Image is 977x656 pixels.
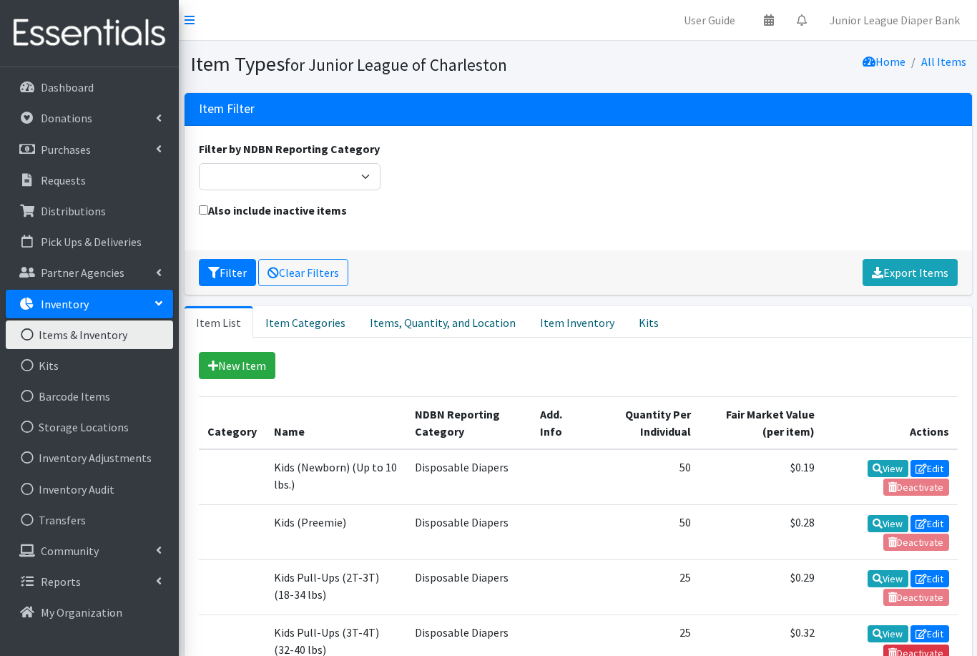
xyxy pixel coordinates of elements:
a: Edit [910,460,949,477]
a: Clear Filters [258,259,348,286]
a: Edit [910,625,949,642]
a: Kits [627,306,671,338]
p: Pick Ups & Deliveries [41,235,142,249]
a: Barcode Items [6,382,173,411]
small: for Junior League of Charleston [285,54,507,75]
a: Item Categories [253,306,358,338]
p: Distributions [41,204,106,218]
p: My Organization [41,605,122,620]
a: Dashboard [6,73,173,102]
p: Donations [41,111,92,125]
a: Junior League Diaper Bank [818,6,971,34]
td: $0.29 [699,560,823,615]
a: Purchases [6,135,173,164]
td: Kids (Newborn) (Up to 10 lbs.) [265,449,406,505]
a: Reports [6,567,173,596]
a: Edit [910,570,949,587]
a: Community [6,537,173,565]
th: Quantity Per Individual [587,396,699,449]
p: Requests [41,173,86,187]
th: Fair Market Value (per item) [699,396,823,449]
th: Name [265,396,406,449]
a: Home [863,54,905,69]
td: $0.19 [699,449,823,505]
a: Item Inventory [528,306,627,338]
a: Items, Quantity, and Location [358,306,528,338]
a: My Organization [6,598,173,627]
a: Partner Agencies [6,258,173,287]
h3: Item Filter [199,102,255,117]
label: Also include inactive items [199,202,347,219]
td: 50 [587,449,699,505]
th: Actions [823,396,958,449]
p: Inventory [41,297,89,311]
button: Filter [199,259,256,286]
td: $0.28 [699,504,823,559]
a: Pick Ups & Deliveries [6,227,173,256]
th: Add. Info [531,396,586,449]
td: Kids (Preemie) [265,504,406,559]
td: 25 [587,560,699,615]
a: View [868,570,908,587]
input: Also include inactive items [199,205,208,215]
a: Transfers [6,506,173,534]
a: Inventory Audit [6,475,173,504]
a: View [868,625,908,642]
a: All Items [921,54,966,69]
a: Items & Inventory [6,320,173,349]
label: Filter by NDBN Reporting Category [199,140,380,157]
p: Dashboard [41,80,94,94]
th: Category [199,396,265,449]
a: Requests [6,166,173,195]
a: User Guide [672,6,747,34]
th: NDBN Reporting Category [406,396,531,449]
a: Inventory [6,290,173,318]
a: Kits [6,351,173,380]
p: Reports [41,574,81,589]
td: Kids Pull-Ups (2T-3T) (18-34 lbs) [265,560,406,615]
a: Inventory Adjustments [6,444,173,472]
a: View [868,515,908,532]
a: Export Items [863,259,958,286]
a: Item List [185,306,253,338]
a: Edit [910,515,949,532]
a: Donations [6,104,173,132]
p: Partner Agencies [41,265,124,280]
td: Disposable Diapers [406,449,531,505]
a: New Item [199,352,275,379]
a: Storage Locations [6,413,173,441]
img: HumanEssentials [6,9,173,57]
p: Community [41,544,99,558]
a: View [868,460,908,477]
td: Disposable Diapers [406,560,531,615]
h1: Item Types [190,52,573,77]
td: Disposable Diapers [406,504,531,559]
a: Distributions [6,197,173,225]
td: 50 [587,504,699,559]
p: Purchases [41,142,91,157]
